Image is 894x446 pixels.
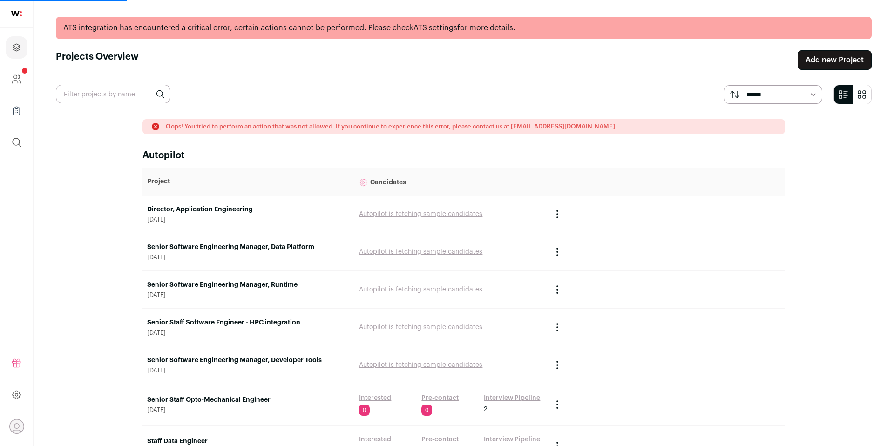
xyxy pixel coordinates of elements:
[359,249,482,255] a: Autopilot is fetching sample candidates
[6,36,27,59] a: Projects
[359,211,482,217] a: Autopilot is fetching sample candidates
[147,318,350,327] a: Senior Staff Software Engineer - HPC integration
[147,205,350,214] a: Director, Application Engineering
[56,50,139,70] h1: Projects Overview
[552,209,563,220] button: Project Actions
[552,359,563,371] button: Project Actions
[147,395,350,405] a: Senior Staff Opto-Mechanical Engineer
[11,11,22,16] img: wellfound-shorthand-0d5821cbd27db2630d0214b213865d53afaa358527fdda9d0ea32b1df1b89c2c.svg
[147,216,350,223] span: [DATE]
[421,405,432,416] span: 0
[147,437,350,446] a: Staff Data Engineer
[6,68,27,90] a: Company and ATS Settings
[798,50,872,70] a: Add new Project
[484,393,540,403] a: Interview Pipeline
[413,24,457,32] a: ATS settings
[359,435,391,444] a: Interested
[9,419,24,434] button: Open dropdown
[421,435,459,444] a: Pre-contact
[147,291,350,299] span: [DATE]
[147,367,350,374] span: [DATE]
[147,356,350,365] a: Senior Software Engineering Manager, Developer Tools
[166,123,615,130] p: Oops! You tried to perform an action that was not allowed. If you continue to experience this err...
[359,405,370,416] span: 0
[484,405,488,414] span: 2
[552,246,563,257] button: Project Actions
[484,435,540,444] a: Interview Pipeline
[421,393,459,403] a: Pre-contact
[359,362,482,368] a: Autopilot is fetching sample candidates
[359,172,542,191] p: Candidates
[359,393,391,403] a: Interested
[147,329,350,337] span: [DATE]
[56,85,170,103] input: Filter projects by name
[552,399,563,410] button: Project Actions
[142,149,785,162] h2: Autopilot
[147,406,350,414] span: [DATE]
[359,286,482,293] a: Autopilot is fetching sample candidates
[552,284,563,295] button: Project Actions
[552,322,563,333] button: Project Actions
[56,17,872,39] div: ATS integration has encountered a critical error, certain actions cannot be performed. Please che...
[359,324,482,331] a: Autopilot is fetching sample candidates
[147,243,350,252] a: Senior Software Engineering Manager, Data Platform
[147,177,350,186] p: Project
[6,100,27,122] a: Company Lists
[147,254,350,261] span: [DATE]
[147,280,350,290] a: Senior Software Engineering Manager, Runtime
